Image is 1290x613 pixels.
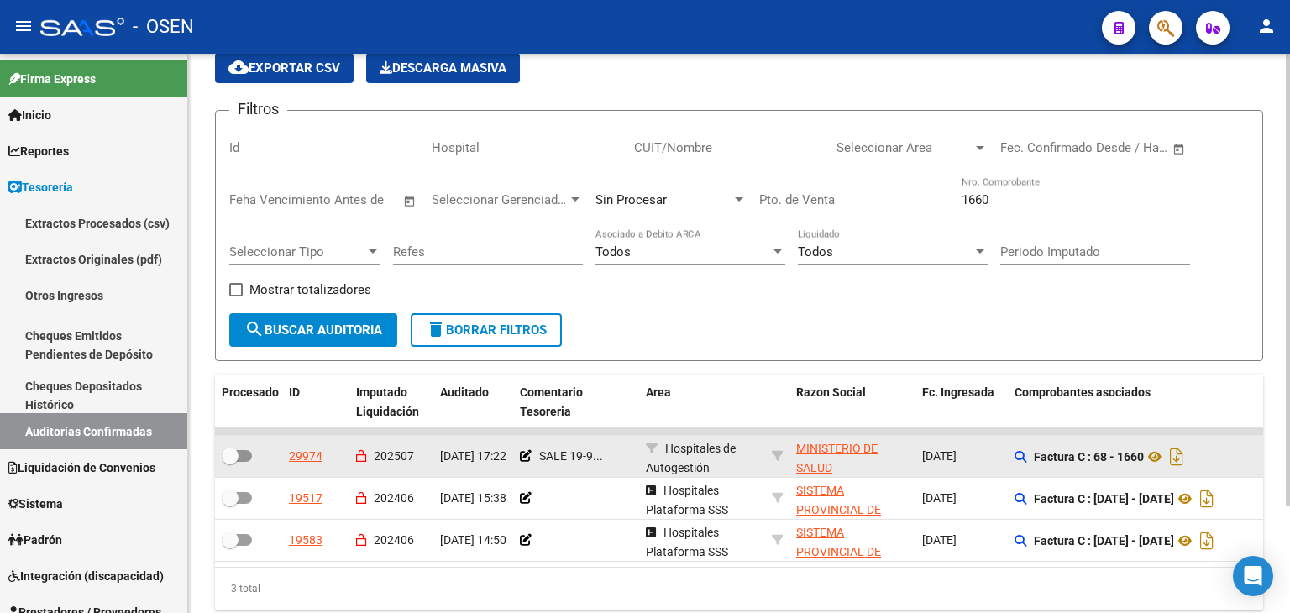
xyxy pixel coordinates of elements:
[440,533,506,547] span: [DATE] 14:50
[366,53,520,83] button: Descarga Masiva
[8,142,69,160] span: Reportes
[244,319,265,339] mat-icon: search
[1170,139,1189,159] button: Open calendar
[426,319,446,339] mat-icon: delete
[1034,492,1174,506] strong: Factura C : [DATE] - [DATE]
[440,491,506,505] span: [DATE] 15:38
[440,449,506,463] span: [DATE] 17:22
[513,375,639,430] datatable-header-cell: Comentario Tesoreria
[374,449,414,463] span: 202507
[229,244,365,259] span: Seleccionar Tipo
[796,439,909,474] div: - 30999257182
[289,447,322,466] div: 29974
[836,140,973,155] span: Seleccionar Area
[1015,385,1151,399] span: Comprobantes asociados
[374,491,414,505] span: 202406
[249,280,371,300] span: Mostrar totalizadores
[1034,534,1174,548] strong: Factura C : [DATE] - [DATE]
[646,526,728,558] span: Hospitales Plataforma SSS
[1256,16,1277,36] mat-icon: person
[915,375,1008,430] datatable-header-cell: Fc. Ingresada
[796,484,881,536] span: SISTEMA PROVINCIAL DE SALUD
[289,489,322,508] div: 19517
[8,106,51,124] span: Inicio
[8,567,164,585] span: Integración (discapacidad)
[646,442,736,474] span: Hospitales de Autogestión
[440,385,489,399] span: Auditado
[1233,556,1273,596] div: Open Intercom Messenger
[1083,140,1165,155] input: Fecha fin
[433,375,513,430] datatable-header-cell: Auditado
[8,531,62,549] span: Padrón
[1034,450,1144,464] strong: Factura C : 68 - 1660
[789,375,915,430] datatable-header-cell: Razon Social
[1000,140,1068,155] input: Fecha inicio
[922,385,994,399] span: Fc. Ingresada
[133,8,194,45] span: - OSEN
[922,533,957,547] span: [DATE]
[349,375,433,430] datatable-header-cell: Imputado Liquidación
[8,178,73,196] span: Tesorería
[215,375,282,430] datatable-header-cell: Procesado
[228,57,249,77] mat-icon: cloud_download
[282,375,349,430] datatable-header-cell: ID
[646,385,671,399] span: Area
[520,385,583,418] span: Comentario Tesoreria
[222,385,279,399] span: Procesado
[289,531,322,550] div: 19583
[922,491,957,505] span: [DATE]
[798,244,833,259] span: Todos
[8,495,63,513] span: Sistema
[411,313,562,347] button: Borrar Filtros
[401,191,420,211] button: Open calendar
[595,192,667,207] span: Sin Procesar
[1008,375,1260,430] datatable-header-cell: Comprobantes asociados
[244,322,382,338] span: Buscar Auditoria
[8,458,155,477] span: Liquidación de Convenios
[215,568,1263,610] div: 3 total
[289,385,300,399] span: ID
[228,60,340,76] span: Exportar CSV
[1166,443,1188,470] i: Descargar documento
[229,97,287,121] h3: Filtros
[539,449,603,463] span: SALE 19-9...
[796,523,909,558] div: - 30691822849
[796,385,866,399] span: Razon Social
[356,385,419,418] span: Imputado Liquidación
[13,16,34,36] mat-icon: menu
[796,442,878,474] span: MINISTERIO DE SALUD
[796,481,909,516] div: - 30691822849
[922,449,957,463] span: [DATE]
[639,375,765,430] datatable-header-cell: Area
[432,192,568,207] span: Seleccionar Gerenciador
[1196,527,1218,554] i: Descargar documento
[426,322,547,338] span: Borrar Filtros
[1196,485,1218,512] i: Descargar documento
[796,526,881,578] span: SISTEMA PROVINCIAL DE SALUD
[229,313,397,347] button: Buscar Auditoria
[366,53,520,83] app-download-masive: Descarga masiva de comprobantes (adjuntos)
[380,60,506,76] span: Descarga Masiva
[646,484,728,516] span: Hospitales Plataforma SSS
[374,533,414,547] span: 202406
[595,244,631,259] span: Todos
[215,53,354,83] button: Exportar CSV
[8,70,96,88] span: Firma Express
